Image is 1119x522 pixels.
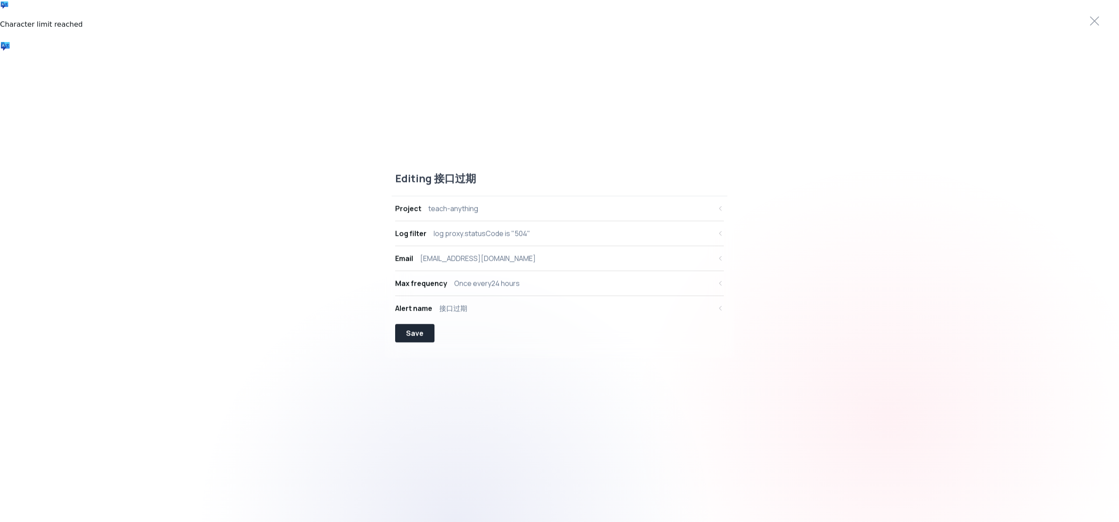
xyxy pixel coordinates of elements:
div: Log filter [395,228,427,238]
div: Email [395,253,413,263]
div: teach-anything [428,203,478,214]
div: Once every 24 hours [454,278,520,288]
div: Alert name [395,303,432,313]
button: Max frequencyOnce every24 hours [395,271,724,295]
div: 接口过期 [439,303,467,313]
div: log proxy.statusCode is "504" [434,228,530,238]
button: Log filterlog proxy.statusCode is "504" [395,221,724,245]
div: Editing 接口过期 [392,171,727,196]
div: Max frequency [395,278,447,288]
button: Email[EMAIL_ADDRESS][DOMAIN_NAME] [395,246,724,270]
button: Alert name接口过期 [395,296,724,320]
div: [EMAIL_ADDRESS][DOMAIN_NAME] [420,253,536,263]
div: Save [406,328,424,338]
button: Save [395,324,434,342]
div: Project [395,203,421,214]
button: Projectteach-anything [395,196,724,221]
